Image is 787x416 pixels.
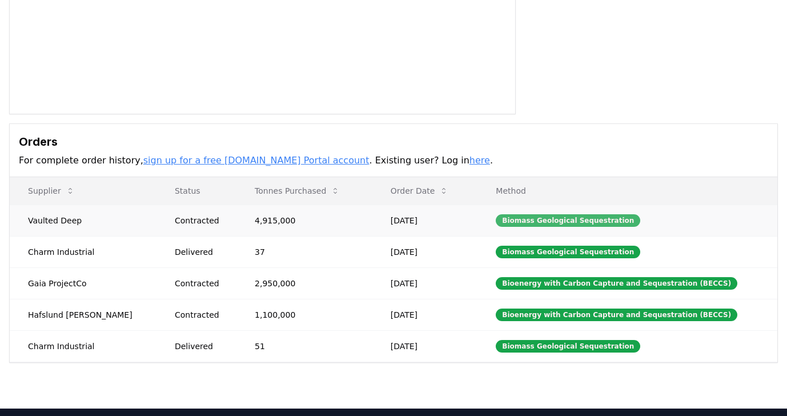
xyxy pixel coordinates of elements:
div: Contracted [175,215,227,226]
div: Biomass Geological Sequestration [496,340,640,353]
td: [DATE] [372,236,478,267]
button: Tonnes Purchased [246,179,349,202]
div: Biomass Geological Sequestration [496,214,640,227]
td: [DATE] [372,299,478,330]
div: Bioenergy with Carbon Capture and Sequestration (BECCS) [496,309,737,321]
td: Vaulted Deep [10,205,156,236]
p: For complete order history, . Existing user? Log in . [19,154,768,167]
div: Contracted [175,309,227,321]
td: 37 [236,236,372,267]
div: Delivered [175,246,227,258]
h3: Orders [19,133,768,150]
a: here [469,155,490,166]
button: Order Date [382,179,458,202]
td: 1,100,000 [236,299,372,330]
button: Supplier [19,179,84,202]
td: Gaia ProjectCo [10,267,156,299]
td: [DATE] [372,267,478,299]
td: Charm Industrial [10,236,156,267]
td: 51 [236,330,372,362]
div: Delivered [175,341,227,352]
div: Bioenergy with Carbon Capture and Sequestration (BECCS) [496,277,737,290]
p: Status [166,185,227,197]
td: [DATE] [372,330,478,362]
td: [DATE] [372,205,478,236]
div: Contracted [175,278,227,289]
td: 4,915,000 [236,205,372,236]
p: Method [487,185,768,197]
a: sign up for a free [DOMAIN_NAME] Portal account [143,155,370,166]
td: Hafslund [PERSON_NAME] [10,299,156,330]
td: Charm Industrial [10,330,156,362]
div: Biomass Geological Sequestration [496,246,640,258]
td: 2,950,000 [236,267,372,299]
